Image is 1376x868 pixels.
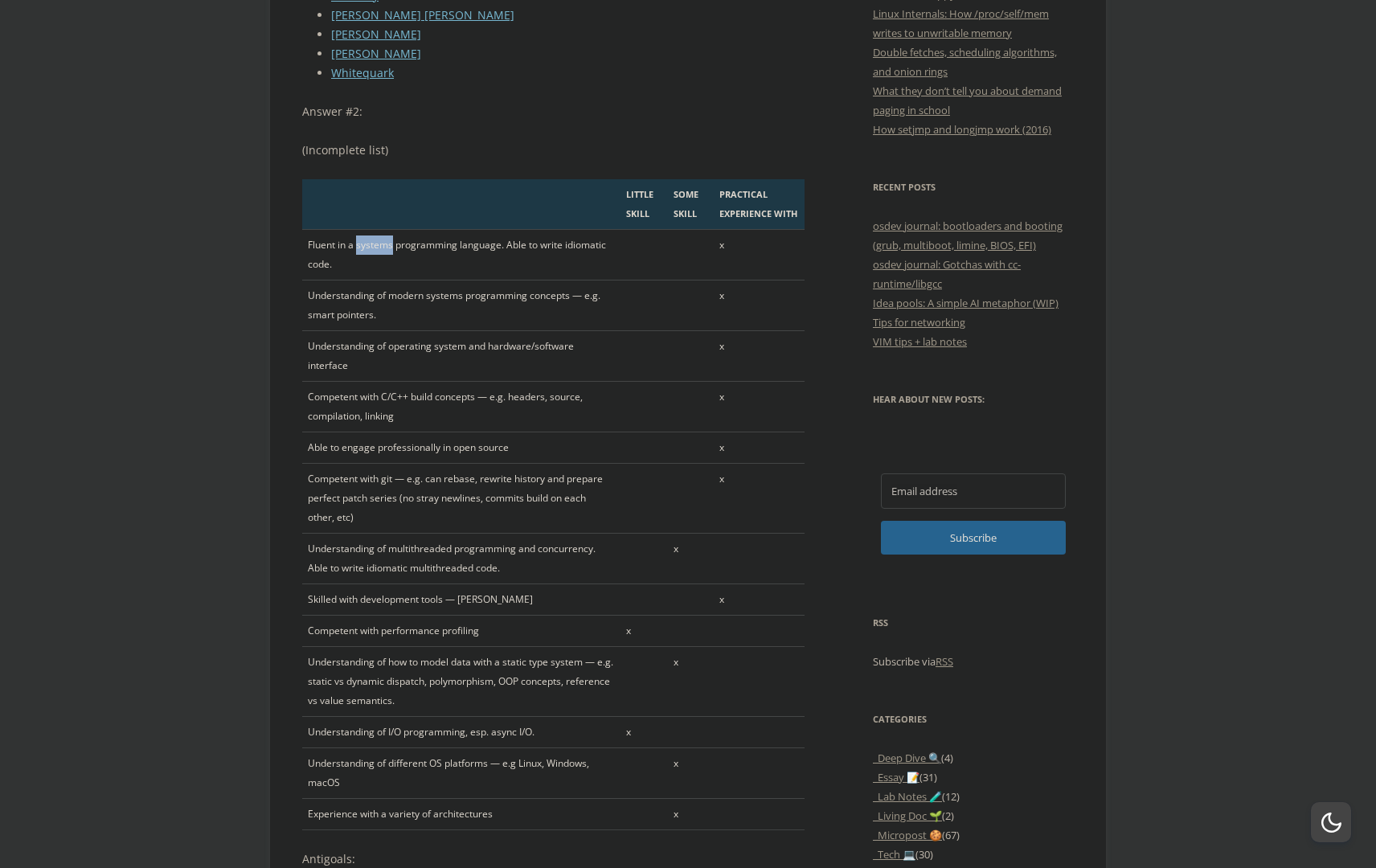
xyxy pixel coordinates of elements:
p: Answer #2: [302,102,805,121]
a: _Essay 📝 [873,770,919,784]
td: Understanding of multithreaded programming and concurrency. Able to write idiomatic multithreaded... [302,534,620,584]
li: (4) [873,748,1074,768]
td: x [668,647,714,717]
a: [PERSON_NAME] [PERSON_NAME] [331,7,514,23]
td: x [714,280,805,331]
li: (12) [873,787,1074,806]
a: _Lab Notes 🧪 [873,789,942,804]
td: Skilled with development tools — [PERSON_NAME] [302,584,620,616]
td: Fluent in a systems programming language. Able to write idiomatic code. [302,230,620,280]
td: x [714,432,805,464]
a: [PERSON_NAME] [331,27,421,42]
td: Understanding of how to model data with a static type system — e.g. static vs dynamic dispatch, p... [302,647,620,717]
td: x [714,230,805,280]
td: x [668,799,714,830]
td: x [714,464,805,534]
a: RSS [936,654,953,669]
td: Competent with C/C++ build concepts — e.g. headers, source, compilation, linking [302,382,620,432]
a: Tips for networking [873,315,965,330]
td: x [668,534,714,584]
th: Little skill [620,179,669,230]
a: [PERSON_NAME] [331,46,421,61]
a: What they don’t tell you about demand paging in school [873,84,1062,117]
td: Understanding of operating system and hardware/software interface [302,331,620,382]
input: Email address [881,473,1066,509]
td: x [714,331,805,382]
td: Understanding of different OS platforms — e.g Linux, Windows, macOS [302,748,620,799]
a: Double fetches, scheduling algorithms, and onion rings [873,45,1057,79]
a: How setjmp and longjmp work (2016) [873,122,1051,137]
th: Practical experience with [714,179,805,230]
p: Subscribe via [873,652,1074,671]
h3: Recent Posts [873,178,1074,197]
td: Able to engage professionally in open source [302,432,620,464]
a: osdev journal: bootloaders and booting (grub, multiboot, limine, BIOS, EFI) [873,219,1063,252]
h3: Hear about new posts: [873,390,1074,409]
li: (30) [873,845,1074,864]
a: Linux Internals: How /proc/self/mem writes to unwritable memory [873,6,1049,40]
td: Competent with git — e.g. can rebase, rewrite history and prepare perfect patch series (no stray ... [302,464,620,534]
td: x [620,616,669,647]
a: _Micropost 🍪 [873,828,942,842]
li: (31) [873,768,1074,787]
td: x [714,584,805,616]
h3: RSS [873,613,1074,633]
td: x [714,382,805,432]
li: (2) [873,806,1074,825]
td: Competent with performance profiling [302,616,620,647]
td: Understanding of I/O programming, esp. async I/O. [302,717,620,748]
h3: Categories [873,710,1074,729]
a: osdev journal: Gotchas with cc-runtime/libgcc [873,257,1021,291]
a: Idea pools: A simple AI metaphor (WIP) [873,296,1059,310]
a: Whitequark [331,65,394,80]
td: x [620,717,669,748]
p: (Incomplete list) [302,141,805,160]
td: Understanding of modern systems programming concepts — e.g. smart pointers. [302,280,620,331]
a: _Deep Dive 🔍 [873,751,941,765]
td: x [668,748,714,799]
th: Some skill [668,179,714,230]
li: (67) [873,825,1074,845]
a: _Tech 💻 [873,847,915,862]
a: VIM tips + lab notes [873,334,967,349]
td: Experience with a variety of architectures [302,799,620,830]
a: _Living Doc 🌱 [873,809,942,823]
button: Subscribe [881,521,1066,555]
